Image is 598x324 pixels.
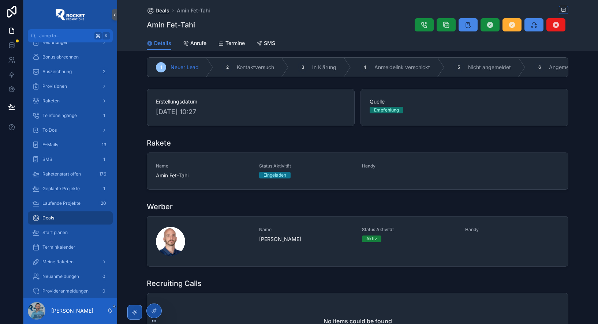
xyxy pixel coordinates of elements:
h1: Werber [147,201,173,212]
span: Amin Fet-Tahi [156,172,250,179]
span: Jump to... [39,33,91,39]
div: 20 [98,199,108,208]
span: Angemeldet [549,64,578,71]
span: 6 [538,64,541,70]
a: Raketen [28,94,113,108]
a: Meine Raketen [28,255,113,268]
span: 5 [457,64,460,70]
span: Anmeldelink verschickt [374,64,430,71]
a: Auszeichnung2 [28,65,113,78]
span: Deals [156,7,169,14]
span: Neuanmeldungen [42,274,79,279]
span: Status Aktivität [259,163,354,169]
span: Terminkalender [42,244,75,250]
span: Details [154,39,171,47]
div: 1 [100,111,108,120]
a: Provisionen [28,80,113,93]
div: 176 [97,170,108,178]
div: Aktiv [366,236,377,242]
span: Raketenstart offen [42,171,81,177]
h1: Recruiting Calls [147,278,202,289]
span: Nicht angemeldet [468,64,511,71]
a: Deals [28,211,113,225]
a: Bonus abrechnen [28,50,113,64]
span: Deals [42,215,54,221]
span: 4 [363,64,366,70]
span: SMS [264,39,275,47]
a: Start planen [28,226,113,239]
a: E-Mails13 [28,138,113,151]
a: SMS1 [28,153,113,166]
div: 0 [100,287,108,295]
span: Name [259,227,354,233]
span: Provideranmeldungen [42,288,89,294]
span: Erstellungsdatum [156,98,345,105]
span: Geplante Projekte [42,186,80,192]
span: Kontaktversuch [237,64,274,71]
a: Rechnungen [28,36,113,49]
span: In Klärung [312,64,336,71]
span: Meine Raketen [42,259,74,265]
div: scrollable content [23,42,117,298]
a: Anrufe [183,37,206,51]
a: Terminkalender [28,241,113,254]
span: Neuer Lead [171,64,199,71]
h1: Amin Fet-Tahi [147,20,195,30]
span: 2 [226,64,229,70]
span: Rechnungen [42,39,68,45]
span: K [103,33,109,39]
a: SMS [257,37,275,51]
span: Provisionen [42,83,67,89]
a: Neuanmeldungen0 [28,270,113,283]
span: Quelle [370,98,559,105]
span: Status Aktivität [362,227,456,233]
span: 1 [160,64,162,70]
div: 13 [100,140,108,149]
a: Deals [147,7,169,14]
a: Provideranmeldungen0 [28,285,113,298]
div: 1 [100,184,108,193]
div: Empfehlung [374,107,399,113]
span: Handy [362,163,456,169]
div: 2 [100,67,108,76]
span: Start planen [42,230,68,236]
span: Name [156,163,250,169]
div: 1 [100,155,108,164]
div: 0 [100,272,108,281]
a: Geplante Projekte1 [28,182,113,195]
h1: Rakete [147,138,171,148]
span: E-Mails [42,142,58,148]
span: Termine [225,39,245,47]
a: Laufende Projekte20 [28,197,113,210]
a: Raketenstart offen176 [28,167,113,181]
span: To Dos [42,127,57,133]
a: To Dos [28,124,113,137]
div: Eingeladen [264,172,286,178]
a: Termine [218,37,245,51]
a: Telefoneingänge1 [28,109,113,122]
span: Raketen [42,98,60,104]
a: Name[PERSON_NAME]Status AktivitätAktivHandy [147,216,568,266]
a: Details [147,37,171,50]
span: [PERSON_NAME] [259,236,354,243]
span: 3 [302,64,304,70]
p: [PERSON_NAME] [51,307,93,314]
span: Telefoneingänge [42,113,77,118]
span: Anrufe [190,39,206,47]
span: Laufende Projekte [42,200,81,206]
span: Handy [465,227,560,233]
a: Amin Fet-Tahi [177,7,210,14]
span: Auszeichnung [42,69,72,75]
span: SMS [42,157,52,162]
img: App logo [56,9,85,20]
button: Jump to...K [28,29,113,42]
span: [DATE] 10:27 [156,107,345,117]
a: NameAmin Fet-TahiStatus AktivitätEingeladenHandy [147,153,568,189]
span: Bonus abrechnen [42,54,79,60]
